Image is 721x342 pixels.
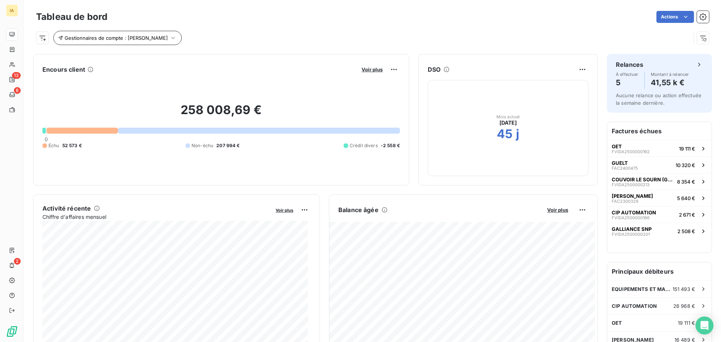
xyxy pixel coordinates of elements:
[6,5,18,17] div: IA
[42,213,270,221] span: Chiffre d'affaires mensuel
[616,92,701,106] span: Aucune relance ou action effectuée la semaine dernière.
[338,205,379,214] h6: Balance âgée
[612,149,650,154] span: FVIDA2500000192
[612,143,622,149] span: OET
[612,226,652,232] span: GALLIANCE SNP
[499,119,517,127] span: [DATE]
[607,122,712,140] h6: Factures échues
[677,195,695,201] span: 5 640 €
[516,127,519,142] h2: j
[192,142,213,149] span: Non-échu
[53,31,182,45] button: Gestionnaires de compte : [PERSON_NAME]
[14,258,21,265] span: 2
[12,72,21,79] span: 13
[350,142,378,149] span: Crédit divers
[547,207,568,213] span: Voir plus
[677,228,695,234] span: 2 508 €
[62,142,82,149] span: 52 573 €
[359,66,385,73] button: Voir plus
[14,87,21,94] span: 8
[65,35,168,41] span: Gestionnaires de compte : [PERSON_NAME]
[612,303,657,309] span: CIP AUTOMATION
[362,66,383,72] span: Voir plus
[677,179,695,185] span: 8 354 €
[273,206,296,213] button: Voir plus
[276,208,293,213] span: Voir plus
[612,182,650,187] span: FVIDA2500000213
[607,140,712,157] button: OETFVIDA250000019219 111 €
[612,193,653,199] span: [PERSON_NAME]
[676,162,695,168] span: 10 320 €
[673,303,695,309] span: 26 968 €
[607,262,712,280] h6: Principaux débiteurs
[36,10,107,24] h3: Tableau de bord
[607,206,712,223] button: CIP AUTOMATIONFVIDA25000001862 671 €
[607,223,712,239] button: GALLIANCE SNPFVIDA25000002012 508 €
[612,160,628,166] span: GUELT
[45,136,48,142] span: 0
[612,215,650,220] span: FVIDA2500000186
[381,142,400,149] span: -2 558 €
[612,286,673,292] span: EQUIPEMENTS ET MACHINES DE L'OUEST
[695,316,713,334] div: Open Intercom Messenger
[612,199,638,203] span: FAC2300329
[616,77,638,89] h4: 5
[607,173,712,190] button: COUVOIR LE SOURN (GALINAT PERROT COUVOIR)FVIDA25000002138 354 €
[428,65,440,74] h6: DSO
[612,232,650,237] span: FVIDA2500000201
[612,209,656,215] span: CIP AUTOMATION
[545,206,570,213] button: Voir plus
[656,11,694,23] button: Actions
[216,142,240,149] span: 207 994 €
[42,204,91,213] h6: Activité récente
[607,190,712,206] button: [PERSON_NAME]FAC23003295 640 €
[6,325,18,337] img: Logo LeanPay
[496,115,520,119] span: Mois actuel
[678,320,695,326] span: 19 111 €
[497,127,513,142] h2: 45
[651,77,689,89] h4: 41,55 k €
[612,176,674,182] span: COUVOIR LE SOURN (GALINAT PERROT COUVOIR)
[616,60,643,69] h6: Relances
[616,72,638,77] span: À effectuer
[673,286,695,292] span: 151 493 €
[612,166,638,170] span: FAC2400475
[679,212,695,218] span: 2 671 €
[607,157,712,173] button: GUELTFAC240047510 320 €
[42,102,400,125] h2: 258 008,69 €
[42,65,85,74] h6: Encours client
[651,72,689,77] span: Montant à relancer
[48,142,59,149] span: Échu
[679,146,695,152] span: 19 111 €
[612,320,622,326] span: OET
